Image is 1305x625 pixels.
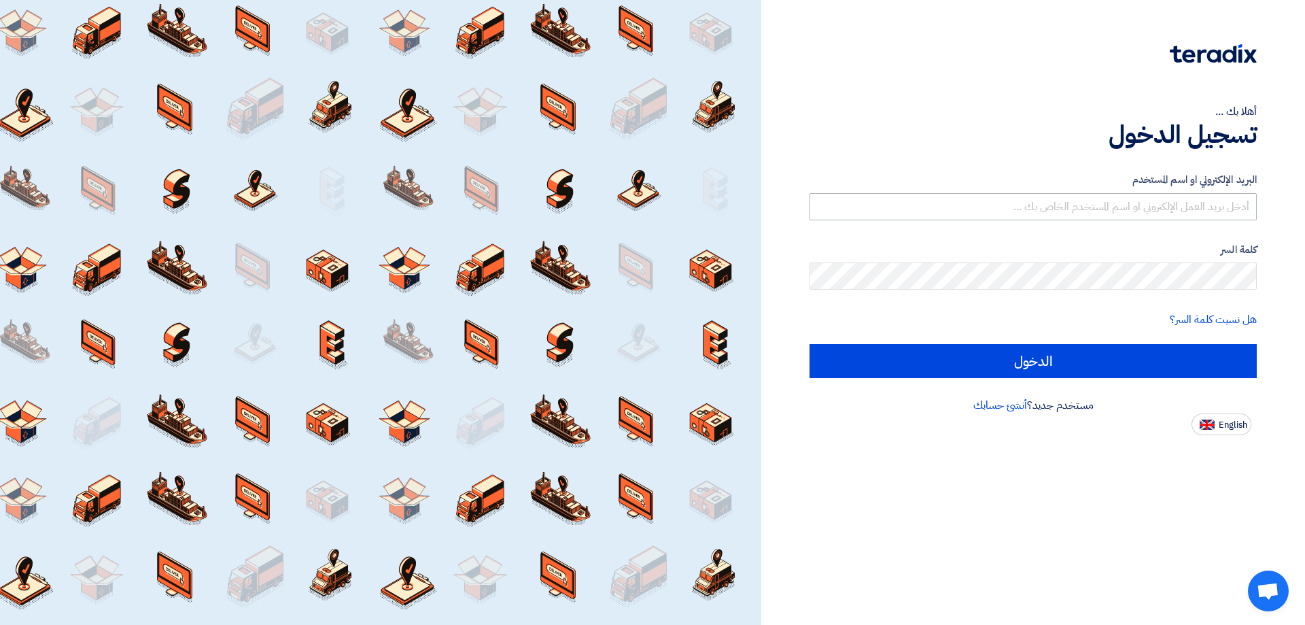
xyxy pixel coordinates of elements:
[1200,420,1215,430] img: en-US.png
[1219,420,1247,430] span: English
[973,397,1027,413] a: أنشئ حسابك
[810,397,1257,413] div: مستخدم جديد؟
[810,193,1257,220] input: أدخل بريد العمل الإلكتروني او اسم المستخدم الخاص بك ...
[810,103,1257,120] div: أهلا بك ...
[810,344,1257,378] input: الدخول
[810,242,1257,258] label: كلمة السر
[1170,311,1257,328] a: هل نسيت كلمة السر؟
[810,120,1257,150] h1: تسجيل الدخول
[1248,571,1289,611] a: دردشة مفتوحة
[810,172,1257,188] label: البريد الإلكتروني او اسم المستخدم
[1170,44,1257,63] img: Teradix logo
[1191,413,1251,435] button: English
